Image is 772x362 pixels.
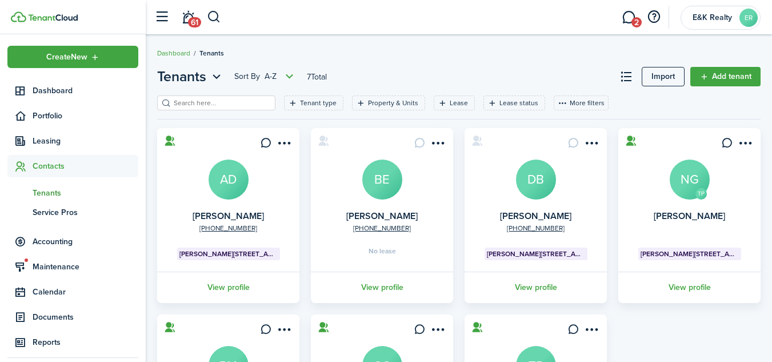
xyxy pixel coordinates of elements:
[151,6,173,28] button: Open sidebar
[177,3,199,32] a: Notifications
[428,137,446,153] button: Open menu
[499,98,538,108] filter-tag-label: Lease status
[582,137,600,153] button: Open menu
[369,248,396,254] span: No lease
[234,70,297,83] button: Open menu
[654,209,725,222] a: [PERSON_NAME]
[199,223,257,233] a: [PHONE_NUMBER]
[155,272,301,303] a: View profile
[28,14,78,21] img: TenantCloud
[284,96,343,110] filter-tag: Open filter
[209,160,249,200] a: AD
[265,71,277,82] span: A-Z
[7,183,138,202] a: Tenants
[428,324,446,339] button: Open menu
[617,272,762,303] a: View profile
[690,67,761,86] a: Add tenant
[352,96,425,110] filter-tag: Open filter
[274,324,293,339] button: Open menu
[483,96,545,110] filter-tag: Open filter
[463,272,609,303] a: View profile
[309,272,455,303] a: View profile
[33,85,138,97] span: Dashboard
[157,48,190,58] a: Dashboard
[516,160,556,200] a: DB
[487,249,585,259] span: [PERSON_NAME][STREET_ADDRESS]
[307,71,327,83] header-page-total: 7 Total
[188,17,201,27] span: 61
[157,66,224,87] button: Tenants
[631,17,642,27] span: 2
[507,223,565,233] a: [PHONE_NUMBER]
[500,209,571,222] a: [PERSON_NAME]
[33,160,138,172] span: Contacts
[33,311,138,323] span: Documents
[274,137,293,153] button: Open menu
[33,110,138,122] span: Portfolio
[234,71,265,82] span: Sort by
[179,249,278,259] span: [PERSON_NAME][STREET_ADDRESS]
[46,53,87,61] span: Create New
[33,286,138,298] span: Calendar
[157,66,206,87] span: Tenants
[7,331,138,353] a: Reports
[171,98,271,109] input: Search here...
[157,66,224,87] button: Open menu
[670,160,710,200] a: NG
[689,14,735,22] span: E&K Realty
[7,202,138,222] a: Service Pros
[33,236,138,248] span: Accounting
[434,96,475,110] filter-tag: Open filter
[641,249,739,259] span: [PERSON_NAME][STREET_ADDRESS]
[735,137,754,153] button: Open menu
[582,324,600,339] button: Open menu
[618,3,639,32] a: Messaging
[554,96,609,110] button: More filters
[33,206,138,218] span: Service Pros
[11,11,26,22] img: TenantCloud
[33,135,138,147] span: Leasing
[7,79,138,102] a: Dashboard
[234,70,297,83] button: Sort byA-Z
[33,336,138,348] span: Reports
[193,209,264,222] a: [PERSON_NAME]
[353,223,411,233] a: [PHONE_NUMBER]
[207,7,221,27] button: Search
[300,98,337,108] filter-tag-label: Tenant type
[199,48,224,58] span: Tenants
[7,46,138,68] button: Open menu
[695,188,707,200] avatar-text: TP
[450,98,468,108] filter-tag-label: Lease
[368,98,418,108] filter-tag-label: Property & Units
[362,160,402,200] a: BE
[346,209,418,222] a: [PERSON_NAME]
[642,67,685,86] a: Import
[33,261,138,273] span: Maintenance
[644,7,663,27] button: Open resource center
[739,9,758,27] avatar-text: ER
[33,187,138,199] span: Tenants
